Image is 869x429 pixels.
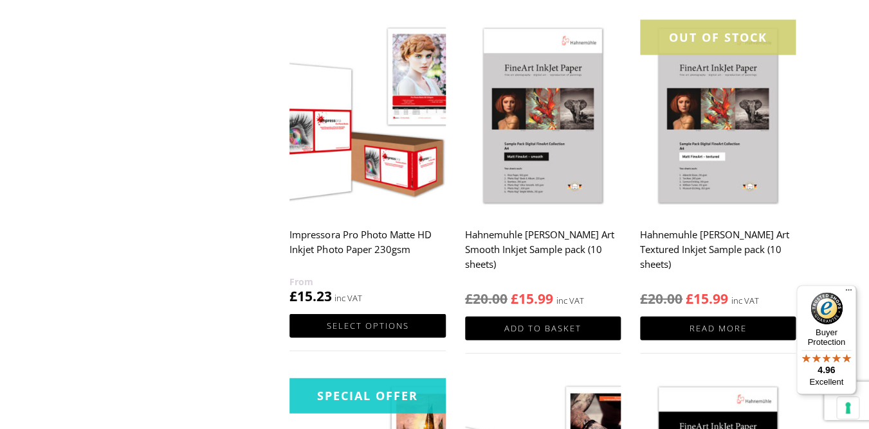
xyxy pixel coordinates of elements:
img: Impressora Pro Photo Matte HD Inkjet Photo Paper 230gsm [289,20,445,214]
a: Read more about “Hahnemuhle Matt Fine Art Textured Inkjet Sample pack (10 sheets)” [640,317,796,340]
span: £ [511,290,518,308]
span: £ [465,290,473,308]
img: Hahnemuhle Matt Fine Art Textured Inkjet Sample pack (10 sheets) [640,20,796,214]
h2: Impressora Pro Photo Matte HD Inkjet Photo Paper 230gsm [289,223,445,274]
strong: inc VAT [556,293,584,308]
bdi: 20.00 [465,290,508,308]
strong: inc VAT [731,293,759,308]
p: Excellent [796,377,856,387]
span: £ [640,290,648,308]
img: Hahnemuhle Matt Fine Art Smooth Inkjet Sample pack (10 sheets) [465,20,621,214]
button: Trusted Shops TrustmarkBuyer Protection4.96Excellent [796,285,856,394]
div: Special Offer [289,378,445,414]
bdi: 15.99 [686,290,728,308]
a: Hahnemuhle [PERSON_NAME] Art Smooth Inkjet Sample pack (10 sheets) inc VAT [465,20,621,308]
span: £ [686,290,693,308]
a: Impressora Pro Photo Matte HD Inkjet Photo Paper 230gsm £15.23 [289,20,445,306]
p: Buyer Protection [796,328,856,347]
img: Trusted Shops Trustmark [810,292,843,324]
bdi: 20.00 [640,290,682,308]
span: 4.96 [818,365,835,375]
h2: Hahnemuhle [PERSON_NAME] Art Textured Inkjet Sample pack (10 sheets) [640,223,796,277]
a: OUT OF STOCK Hahnemuhle [PERSON_NAME] Art Textured Inkjet Sample pack (10 sheets) inc VAT [640,20,796,308]
bdi: 15.99 [511,290,553,308]
button: Your consent preferences for tracking technologies [837,397,859,419]
button: Menu [841,285,856,301]
h2: Hahnemuhle [PERSON_NAME] Art Smooth Inkjet Sample pack (10 sheets) [465,223,621,277]
bdi: 15.23 [289,287,332,305]
div: OUT OF STOCK [640,20,796,55]
a: Add to basket: “Hahnemuhle Matt Fine Art Smooth Inkjet Sample pack (10 sheets)” [465,317,621,340]
a: Select options for “Impressora Pro Photo Matte HD Inkjet Photo Paper 230gsm” [289,314,445,338]
span: £ [289,287,297,305]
